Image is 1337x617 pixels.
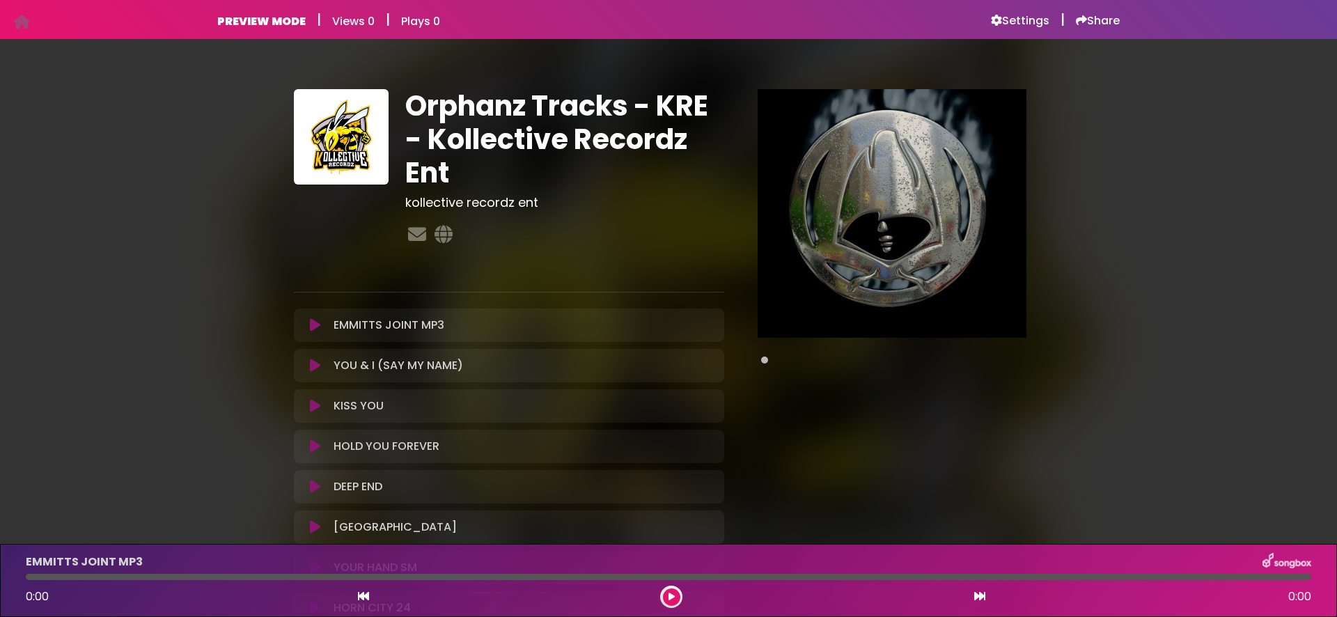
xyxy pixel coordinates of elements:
img: GUNWSRGhRCaYHykjiXYu [294,89,389,184]
h5: | [1061,11,1065,28]
a: Share [1076,14,1120,28]
span: 0:00 [1288,588,1311,605]
h5: | [386,11,390,28]
p: EMMITTS JOINT MP3 [26,554,143,570]
p: [GEOGRAPHIC_DATA] [334,519,457,536]
h6: PREVIEW MODE [217,15,306,28]
h1: Orphanz Tracks - KRE - Kollective Recordz Ent [405,89,724,189]
img: songbox-logo-white.png [1262,553,1311,571]
p: EMMITTS JOINT MP3 [334,317,444,334]
img: Main Media [758,89,1026,338]
p: DEEP END [334,478,382,495]
span: 0:00 [26,588,49,604]
h5: | [317,11,321,28]
a: Settings [991,14,1049,28]
h6: Views 0 [332,15,375,28]
h6: Plays 0 [401,15,440,28]
p: HOLD YOU FOREVER [334,438,439,455]
p: YOU & I (SAY MY NAME) [334,357,463,374]
h3: kollective recordz ent [405,195,724,210]
p: KISS YOU [334,398,384,414]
